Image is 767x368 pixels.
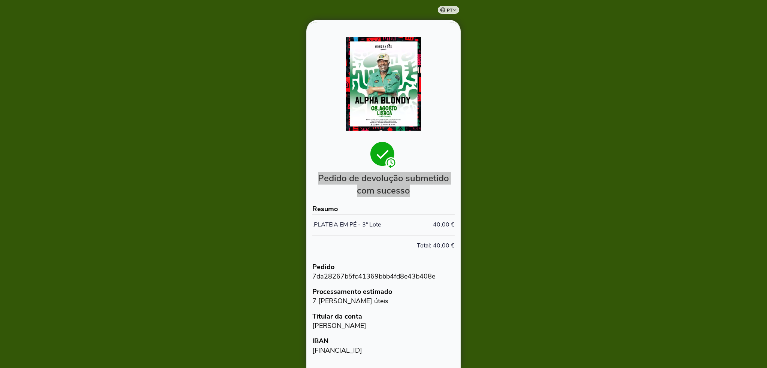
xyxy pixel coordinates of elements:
[312,312,455,321] h4: Titular da conta
[312,287,455,296] h4: Processamento estimado
[312,204,455,214] h3: Resumo
[312,346,455,355] p: [FINANCIAL_ID]
[312,272,455,281] p: 7da28267b5fc41369bbb4fd8e43b408e
[312,337,455,346] h4: IBAN
[312,172,455,197] h2: Pedido de devolução submetido com sucesso
[312,321,455,331] p: [PERSON_NAME]
[312,296,455,306] p: 7 [PERSON_NAME] úteis
[312,221,381,229] div: .PLATEIA EM PÉ - 3º Lote
[433,221,455,229] div: 40,00 €
[346,37,421,131] img: logo image
[417,241,455,250] div: Total: 40,00 €
[312,262,455,272] h4: Pedido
